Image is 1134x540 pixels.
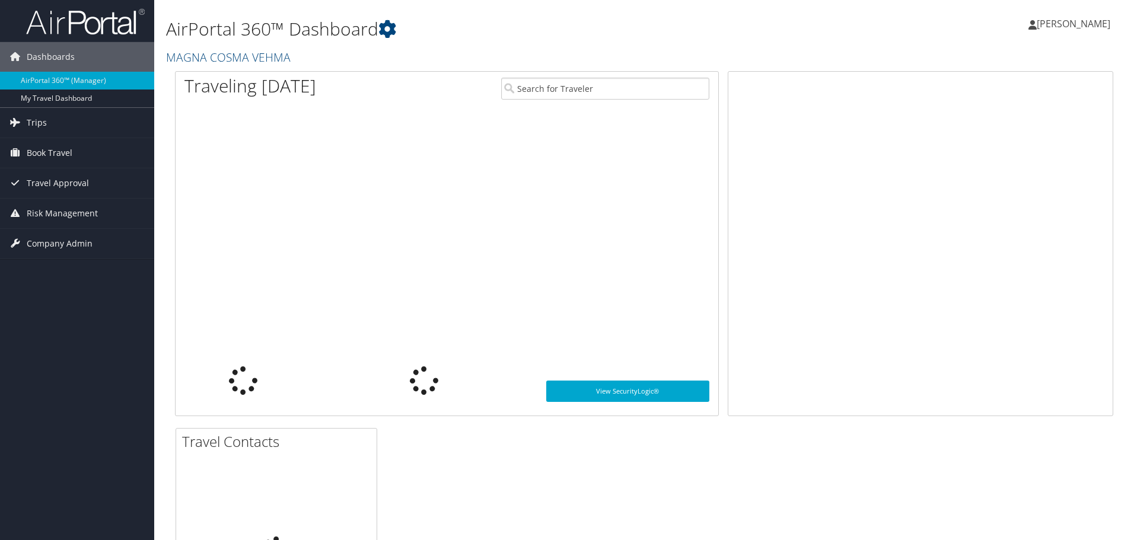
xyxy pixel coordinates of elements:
[1028,6,1122,41] a: [PERSON_NAME]
[501,78,709,100] input: Search for Traveler
[27,42,75,72] span: Dashboards
[26,8,145,36] img: airportal-logo.png
[166,49,294,65] a: MAGNA COSMA VEHMA
[182,432,377,452] h2: Travel Contacts
[27,168,89,198] span: Travel Approval
[27,138,72,168] span: Book Travel
[166,17,804,41] h1: AirPortal 360™ Dashboard
[27,199,98,228] span: Risk Management
[546,381,709,402] a: View SecurityLogic®
[27,229,93,258] span: Company Admin
[1037,17,1110,30] span: [PERSON_NAME]
[184,74,316,98] h1: Traveling [DATE]
[27,108,47,138] span: Trips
